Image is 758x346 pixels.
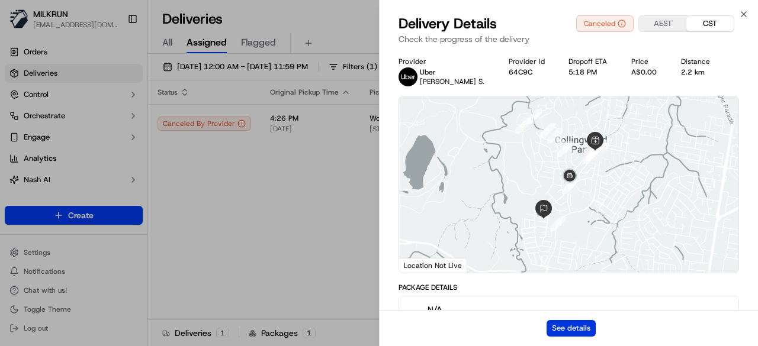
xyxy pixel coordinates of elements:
[509,67,532,77] button: 64C9C
[576,15,634,32] button: Canceled
[539,123,555,138] div: 3
[399,258,467,273] div: Location Not Live
[681,67,715,77] div: 2.2 km
[399,57,490,66] div: Provider
[547,320,596,337] button: See details
[592,140,608,155] div: 7
[686,16,734,31] button: CST
[639,16,686,31] button: AEST
[509,57,550,66] div: Provider Id
[594,143,609,158] div: 8
[420,67,484,77] p: Uber
[550,216,566,231] div: 14
[631,67,662,77] div: A$0.00
[557,141,573,157] div: 17
[568,57,612,66] div: Dropoff ETA
[583,148,599,164] div: 5
[568,67,612,77] div: 5:18 PM
[399,14,497,33] span: Delivery Details
[399,67,417,86] img: uber-new-logo.jpeg
[681,57,715,66] div: Distance
[420,77,484,86] span: [PERSON_NAME] S.
[399,283,739,292] div: Package Details
[590,140,606,155] div: 15
[428,303,467,315] span: N/A
[399,296,738,334] button: N/A
[547,128,563,143] div: 1
[399,33,739,45] p: Check the progress of the delivery
[526,109,542,124] div: 11
[586,145,602,160] div: 16
[562,179,577,194] div: 18
[515,118,531,134] div: 2
[631,57,662,66] div: Price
